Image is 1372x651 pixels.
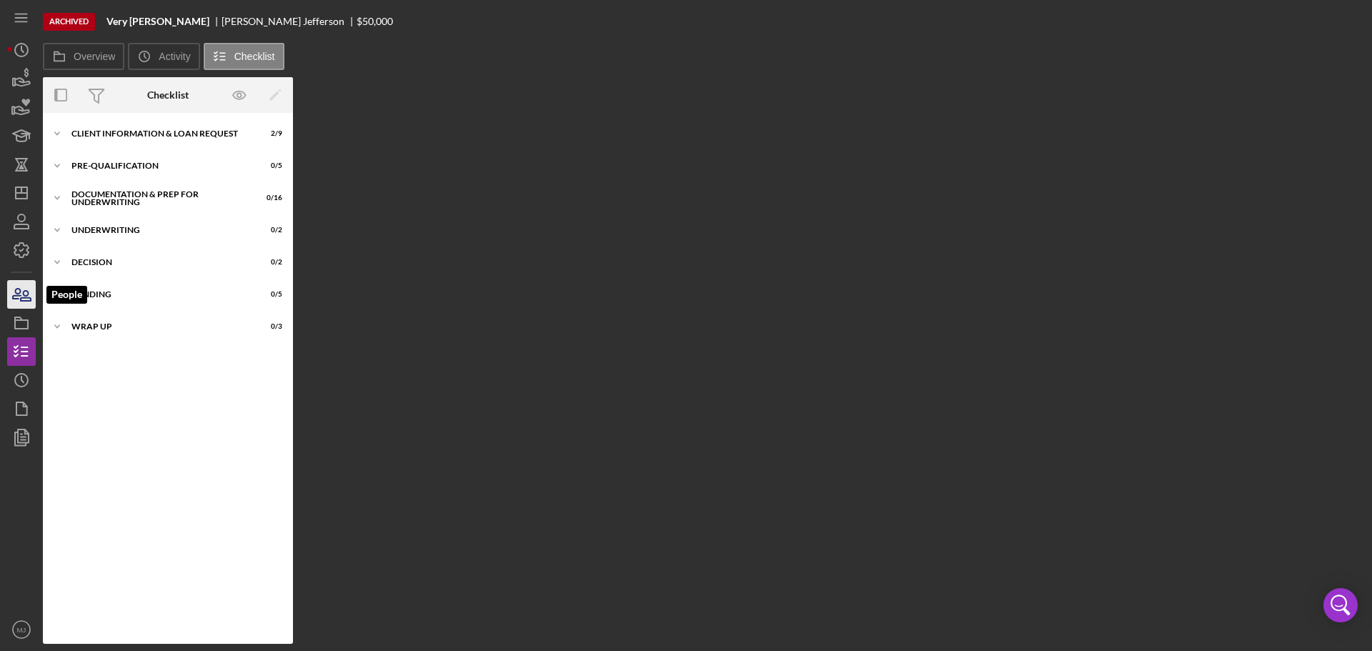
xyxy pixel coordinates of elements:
[257,258,282,267] div: 0 / 2
[257,161,282,170] div: 0 / 5
[257,290,282,299] div: 0 / 5
[257,322,282,331] div: 0 / 3
[7,615,36,644] button: MJ
[106,16,209,27] b: Very [PERSON_NAME]
[71,322,247,331] div: Wrap up
[257,226,282,234] div: 0 / 2
[234,51,275,62] label: Checklist
[71,290,247,299] div: Funding
[357,16,393,27] div: $50,000
[71,258,247,267] div: Decision
[1323,588,1358,622] div: Open Intercom Messenger
[71,129,247,138] div: Client Information & Loan Request
[128,43,199,70] button: Activity
[74,51,115,62] label: Overview
[159,51,190,62] label: Activity
[257,129,282,138] div: 2 / 9
[71,226,247,234] div: Underwriting
[222,16,357,27] div: [PERSON_NAME] Jefferson
[43,43,124,70] button: Overview
[71,161,247,170] div: Pre-Qualification
[204,43,284,70] button: Checklist
[17,626,26,634] text: MJ
[71,190,247,207] div: Documentation & Prep for Underwriting
[147,89,189,101] div: Checklist
[43,13,95,31] div: Archived
[257,194,282,202] div: 0 / 16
